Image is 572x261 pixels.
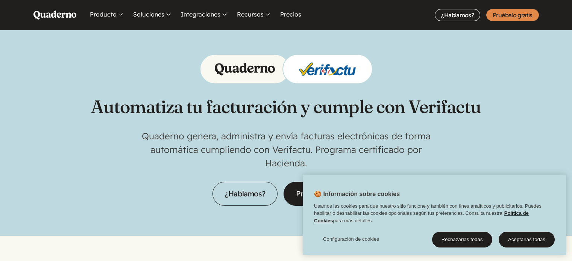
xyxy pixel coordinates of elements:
[297,60,358,78] img: Logo of Verifactu
[284,182,360,206] a: Pruébalo gratis
[212,182,278,206] a: ¿Hablamos?
[303,175,566,255] div: 🍪 Información sobre cookies
[314,232,388,247] button: Configuración de cookies
[314,210,529,223] a: Política de Cookies
[486,9,539,21] a: Pruébalo gratis
[91,96,481,117] h1: Automatiza tu facturación y cumple con Verifactu
[215,63,275,75] img: Logo of Quaderno
[303,175,566,255] div: Cookie banner
[136,129,437,170] p: Quaderno genera, administra y envía facturas electrónicas de forma automática cumpliendo con Veri...
[435,9,480,21] a: ¿Hablamos?
[303,202,566,228] div: Usamos las cookies para que nuestro sitio funcione y también con fines analíticos y publicitarios...
[432,232,492,247] button: Rechazarlas todas
[303,190,400,202] h2: 🍪 Información sobre cookies
[499,232,555,247] button: Aceptarlas todas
